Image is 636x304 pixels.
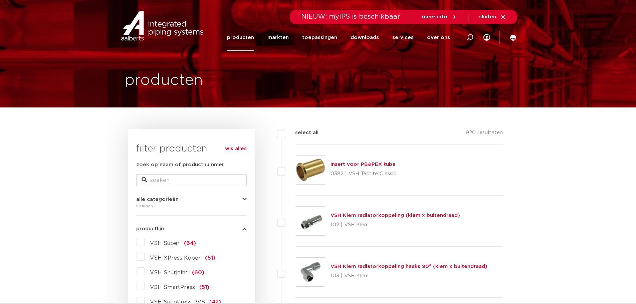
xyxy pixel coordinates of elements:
div: my IPS [483,24,490,51]
a: VSH Klem radiatorkoppeling (klem x buitendraad) [331,213,460,218]
span: VSH XPress Koper [150,255,201,261]
span: VSH SmartPress [150,285,195,290]
span: (51) [199,285,209,290]
span: (64) [184,241,196,246]
a: producten [227,24,254,51]
a: downloads [351,24,379,51]
span: VSH Super [150,241,180,246]
p: 103 | VSH Klem [331,271,487,281]
a: sluiten [479,14,506,20]
h3: filter producten [136,142,247,156]
span: sluiten [479,14,496,19]
label: select all [285,129,319,137]
p: 920 resultaten [466,129,503,139]
button: productlijn [136,226,247,231]
img: Thumbnail for VSH Klem radiatorkoppeling haaks 90° (klem x buitendraad) [296,258,325,286]
a: toepassingen [302,24,337,51]
img: Thumbnail for Insert voor PB&PEX tube [296,156,325,184]
a: Insert voor PB&PEX tube [331,162,396,167]
span: (61) [205,255,215,261]
span: (60) [192,270,204,275]
a: markten [267,24,289,51]
span: meer info [422,14,447,19]
h1: producten [125,70,203,91]
input: zoeken [136,174,247,186]
div: fittingen [136,202,247,210]
span: NIEUW: myIPS is beschikbaar [301,13,400,20]
a: meer info [422,14,457,20]
p: 102 | VSH Klem [331,220,460,230]
span: alle categorieën [136,197,179,202]
a: services [392,24,414,51]
nav: Menu [227,24,450,51]
a: over ons [427,24,450,51]
p: 0382 | VSH Tectite Classic [331,169,396,179]
span: VSH Shurjoint [150,270,188,275]
a: VSH Klem radiatorkoppeling haaks 90° (klem x buitendraad) [331,264,487,269]
a: wis alles [225,145,247,153]
button: alle categorieën [136,197,247,202]
label: zoek op naam of productnummer [136,161,224,169]
span: productlijn [136,226,164,231]
img: Thumbnail for VSH Klem radiatorkoppeling (klem x buitendraad) [296,207,325,235]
